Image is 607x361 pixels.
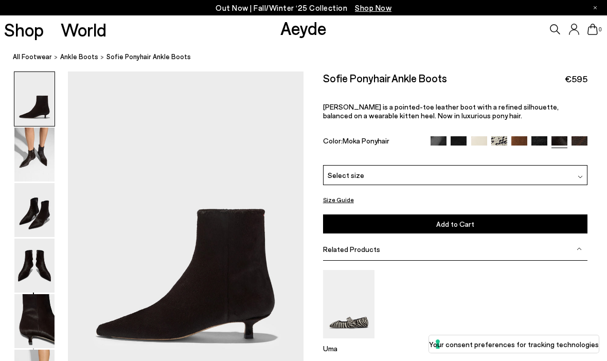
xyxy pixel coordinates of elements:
button: Size Guide [323,193,354,206]
p: Uma [323,344,374,353]
span: Sofie Ponyhair Ankle Boots [106,51,191,62]
span: Moka Ponyhair [343,136,389,145]
span: Select size [328,170,364,180]
a: ankle boots [60,51,98,62]
img: Sofie Ponyhair Ankle Boots - Image 3 [14,183,55,237]
span: €595 [565,73,587,85]
button: Your consent preferences for tracking technologies [429,335,599,353]
span: [PERSON_NAME] is a pointed-toe leather boot with a refined silhouette, balanced on a wearable kit... [323,102,559,120]
nav: breadcrumb [13,43,607,71]
label: Your consent preferences for tracking technologies [429,339,599,350]
span: Related Products [323,245,380,254]
div: Color: [323,136,422,148]
img: Uma Eyelet Ponyhair Mary-Janes [323,270,374,338]
span: Add to Cart [436,220,474,228]
img: Sofie Ponyhair Ankle Boots - Image 2 [14,128,55,182]
a: World [61,21,106,39]
a: Aeyde [280,17,327,39]
button: Add to Cart [323,214,588,233]
span: 0 [598,27,603,32]
h2: Sofie Ponyhair Ankle Boots [323,71,447,84]
a: Uma Eyelet Ponyhair Mary-Janes Uma [323,331,374,353]
img: svg%3E [577,246,582,251]
img: Sofie Ponyhair Ankle Boots - Image 1 [14,72,55,126]
span: ankle boots [60,52,98,61]
a: 0 [587,24,598,35]
img: svg%3E [578,174,583,179]
a: Shop [4,21,44,39]
a: All Footwear [13,51,52,62]
span: Navigate to /collections/new-in [355,3,391,12]
p: Out Now | Fall/Winter ‘25 Collection [216,2,391,14]
img: Sofie Ponyhair Ankle Boots - Image 4 [14,239,55,293]
img: Sofie Ponyhair Ankle Boots - Image 5 [14,294,55,348]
